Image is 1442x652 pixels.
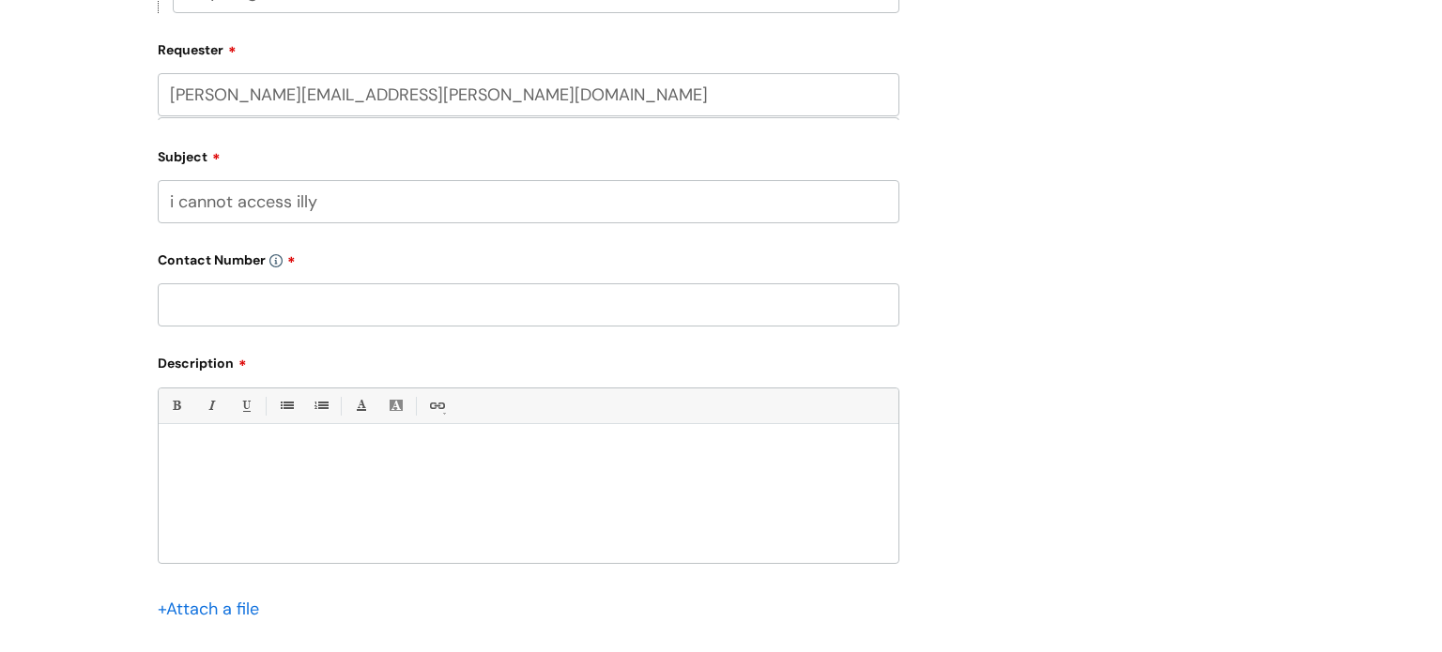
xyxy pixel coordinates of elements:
[349,394,373,417] a: Font Color
[309,394,332,417] a: 1. Ordered List (Ctrl-Shift-8)
[269,254,283,267] img: info-icon.svg
[158,349,899,371] label: Description
[158,246,899,268] label: Contact Number
[158,143,899,165] label: Subject
[164,394,188,417] a: Bold (Ctrl-B)
[158,598,166,620] span: +
[234,394,257,417] a: Underline(Ctrl-U)
[158,594,270,624] div: Attach a file
[158,117,899,160] input: Your Name
[274,394,298,417] a: • Unordered List (Ctrl-Shift-7)
[384,394,407,417] a: Back Color
[424,394,448,417] a: Link
[199,394,222,417] a: Italic (Ctrl-I)
[158,36,899,58] label: Requester
[158,73,899,116] input: Email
